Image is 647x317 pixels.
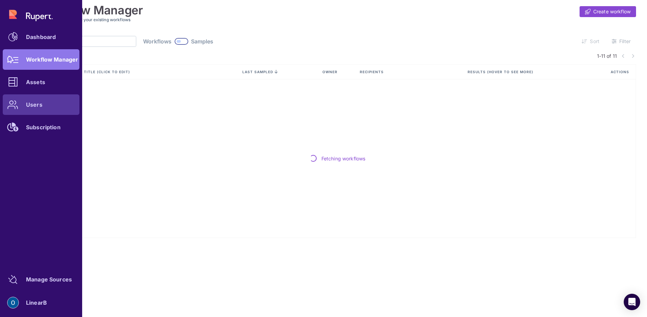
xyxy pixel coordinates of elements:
h3: Review and manage all your existing workflows [37,17,636,22]
div: LinearB [26,301,47,305]
span: last sampled [242,70,273,74]
span: Recipients [360,69,385,74]
span: Workflows [143,38,172,45]
div: Manage Sources [26,277,72,281]
div: Open Intercom Messenger [624,294,640,310]
span: Owner [322,69,339,74]
div: Dashboard [26,35,56,39]
a: Dashboard [3,27,79,47]
span: Actions [611,69,631,74]
a: Subscription [3,117,79,137]
div: Assets [26,80,45,84]
span: 1-11 of 11 [597,52,617,60]
a: Assets [3,72,79,92]
a: Manage Sources [3,269,79,290]
span: Samples [191,38,214,45]
span: Fetching workflows [321,155,366,162]
input: Search by title [48,36,136,47]
a: Users [3,94,79,115]
img: account-photo [8,297,18,308]
span: Results (Hover to see more) [468,69,535,74]
div: Subscription [26,125,61,129]
span: Create workflow [593,8,631,15]
span: Filter [619,38,631,45]
div: Users [26,103,42,107]
h1: Workflow Manager [37,3,143,17]
span: Title (click to edit) [84,69,131,74]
